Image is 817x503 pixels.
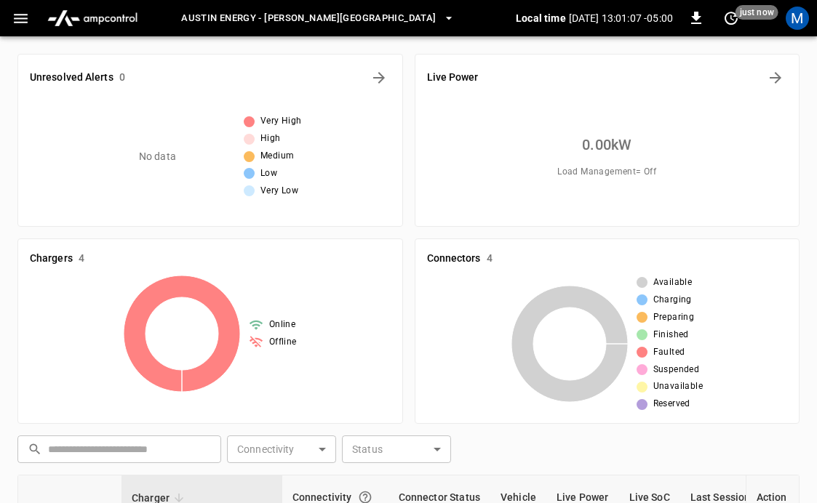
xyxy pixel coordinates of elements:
[260,114,302,129] span: Very High
[786,7,809,30] div: profile-icon
[269,318,295,332] span: Online
[653,379,703,394] span: Unavailable
[30,251,73,267] h6: Chargers
[260,166,277,181] span: Low
[764,66,787,89] button: Energy Overview
[720,7,743,30] button: set refresh interval
[516,11,566,25] p: Local time
[487,251,493,267] h6: 4
[582,133,631,156] h6: 0.00 kW
[367,66,391,89] button: All Alerts
[30,70,113,86] h6: Unresolved Alerts
[653,345,685,360] span: Faulted
[41,4,143,32] img: ampcontrol.io logo
[269,335,297,350] span: Offline
[260,149,294,164] span: Medium
[79,251,84,267] h6: 4
[653,397,690,411] span: Reserved
[260,184,298,198] span: Very Low
[260,132,281,146] span: High
[427,251,481,267] h6: Connectors
[569,11,673,25] p: [DATE] 13:01:07 -05:00
[653,275,693,290] span: Available
[653,310,695,325] span: Preparing
[736,5,778,20] span: just now
[175,4,461,33] button: Austin Energy - [PERSON_NAME][GEOGRAPHIC_DATA]
[653,293,692,307] span: Charging
[653,363,700,377] span: Suspended
[181,10,436,27] span: Austin Energy - [PERSON_NAME][GEOGRAPHIC_DATA]
[427,70,479,86] h6: Live Power
[139,149,176,164] p: No data
[557,165,656,180] span: Load Management = Off
[653,328,689,342] span: Finished
[119,70,125,86] h6: 0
